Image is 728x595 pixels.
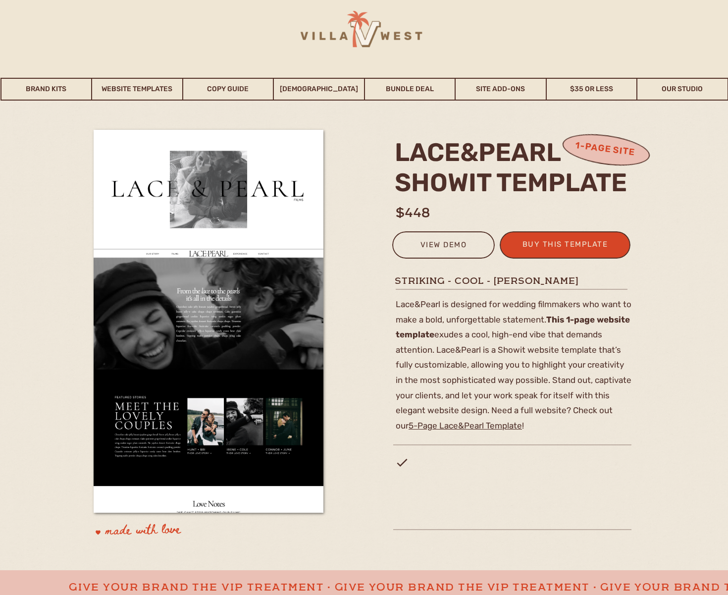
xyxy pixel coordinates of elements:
p: made with love [105,521,247,543]
a: Our Studio [637,78,728,101]
h1: striking - COOL - [PERSON_NAME] [395,274,630,287]
a: Bundle Deal [365,78,455,101]
a: buy this template [517,238,614,254]
a: view demo [399,238,488,255]
h2: lace&pearl Showit template [395,137,634,197]
a: Website Templates [92,78,182,101]
h3: 1-page site [564,137,646,162]
a: [DEMOGRAPHIC_DATA] [274,78,364,101]
a: $35 or Less [547,78,637,101]
p: Lace&Pearl is designed for wedding filmmakers who want to make a bold, unforgettable statement. e... [396,297,631,434]
a: Site Add-Ons [456,78,546,101]
a: Copy Guide [183,78,273,101]
a: 5-Page Lace&Pearl Template [409,421,522,431]
h1: $448 [396,203,636,216]
a: Brand Kits [1,78,92,101]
